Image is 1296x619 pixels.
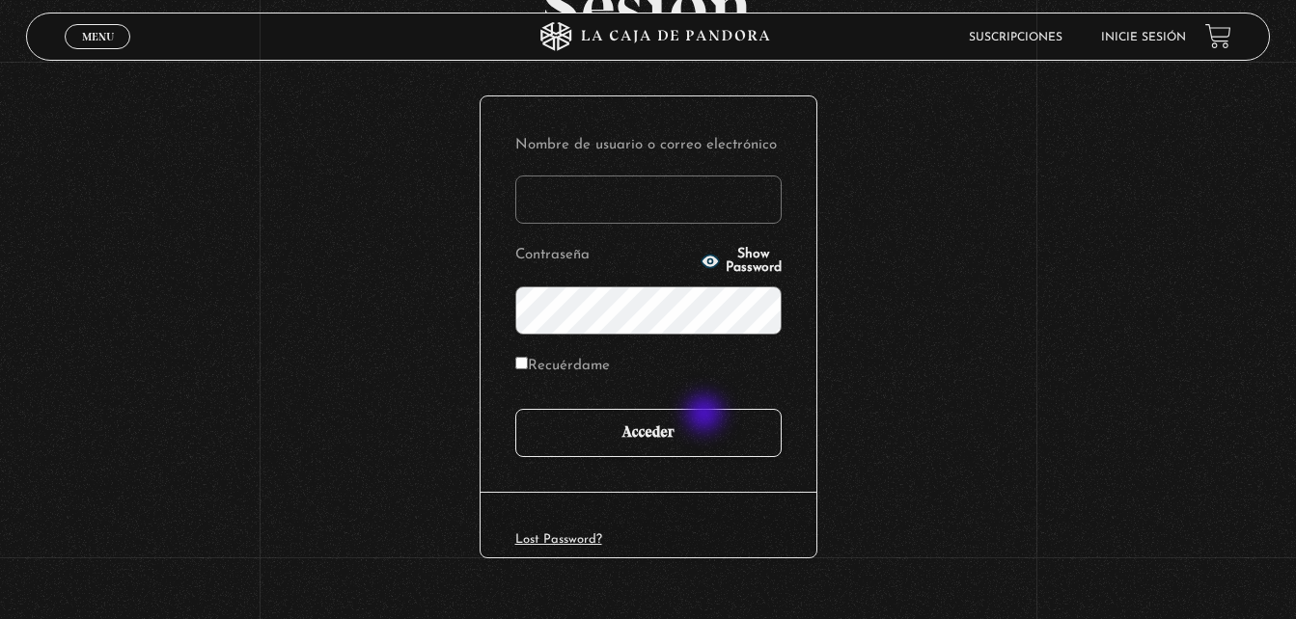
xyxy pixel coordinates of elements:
[726,248,782,275] span: Show Password
[515,409,782,457] input: Acceder
[82,31,114,42] span: Menu
[969,32,1062,43] a: Suscripciones
[1101,32,1186,43] a: Inicie sesión
[701,248,782,275] button: Show Password
[1205,23,1231,49] a: View your shopping cart
[515,352,610,382] label: Recuérdame
[515,241,695,271] label: Contraseña
[515,357,528,369] input: Recuérdame
[75,47,121,61] span: Cerrar
[515,131,782,161] label: Nombre de usuario o correo electrónico
[515,533,602,546] a: Lost Password?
